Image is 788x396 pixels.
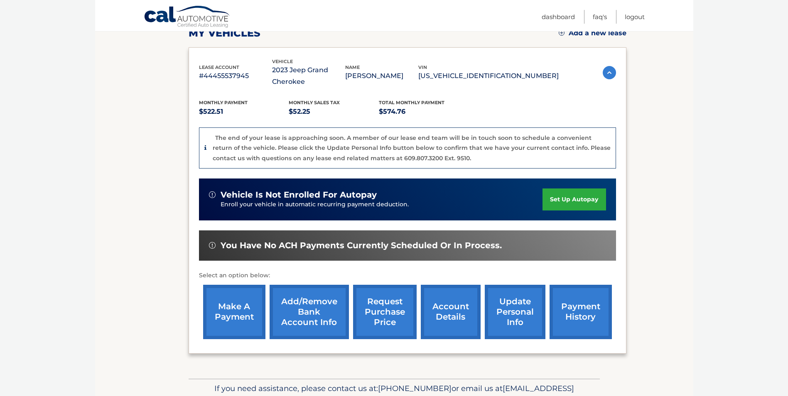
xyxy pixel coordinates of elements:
a: request purchase price [353,285,417,339]
p: #44455537945 [199,70,272,82]
a: set up autopay [543,188,606,210]
p: The end of your lease is approaching soon. A member of our lease end team will be in touch soon t... [213,134,611,162]
a: Add a new lease [559,29,626,37]
p: Enroll your vehicle in automatic recurring payment deduction. [221,200,543,209]
a: update personal info [485,285,545,339]
a: account details [421,285,481,339]
p: $52.25 [289,106,379,117]
span: Monthly sales Tax [289,100,340,105]
span: vehicle is not enrolled for autopay [221,190,377,200]
p: $574.76 [379,106,469,117]
span: Total Monthly Payment [379,100,444,105]
a: Dashboard [542,10,575,24]
p: $522.51 [199,106,289,117]
a: Add/Remove bank account info [270,285,349,339]
a: payment history [550,285,612,339]
a: make a payment [203,285,265,339]
img: accordion-active.svg [603,66,616,79]
p: Select an option below: [199,271,616,281]
a: Logout [625,10,645,24]
p: [US_VEHICLE_IDENTIFICATION_NUMBER] [418,70,559,82]
h2: my vehicles [189,27,260,39]
img: add.svg [559,30,565,36]
span: You have no ACH payments currently scheduled or in process. [221,240,502,251]
span: lease account [199,64,239,70]
span: Monthly Payment [199,100,248,105]
p: 2023 Jeep Grand Cherokee [272,64,345,88]
a: FAQ's [593,10,607,24]
a: Cal Automotive [144,5,231,29]
span: vehicle [272,59,293,64]
p: [PERSON_NAME] [345,70,418,82]
span: name [345,64,360,70]
img: alert-white.svg [209,191,216,198]
span: [PHONE_NUMBER] [378,384,452,393]
img: alert-white.svg [209,242,216,249]
span: vin [418,64,427,70]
